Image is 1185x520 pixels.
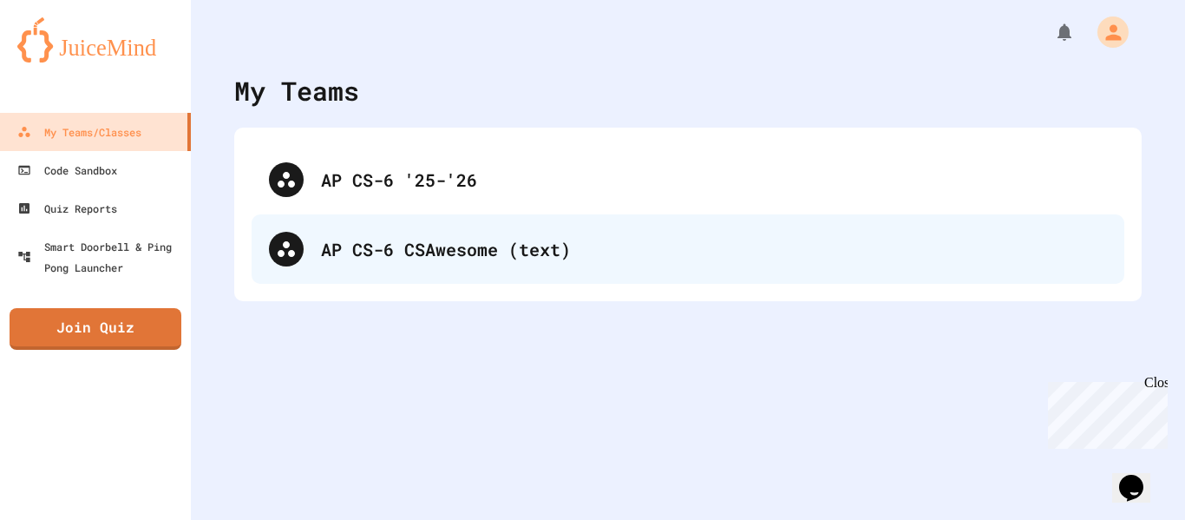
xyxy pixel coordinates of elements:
[17,236,184,278] div: Smart Doorbell & Ping Pong Launcher
[252,214,1124,284] div: AP CS-6 CSAwesome (text)
[1022,17,1079,47] div: My Notifications
[7,7,120,110] div: Chat with us now!Close
[1112,451,1168,503] iframe: chat widget
[17,198,117,219] div: Quiz Reports
[17,122,141,142] div: My Teams/Classes
[17,17,173,63] img: logo-orange.svg
[321,167,1107,193] div: AP CS-6 '25-'26
[321,236,1107,262] div: AP CS-6 CSAwesome (text)
[252,145,1124,214] div: AP CS-6 '25-'26
[1079,12,1133,52] div: My Account
[1041,375,1168,449] iframe: chat widget
[10,308,181,350] a: Join Quiz
[17,160,117,181] div: Code Sandbox
[234,71,359,110] div: My Teams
